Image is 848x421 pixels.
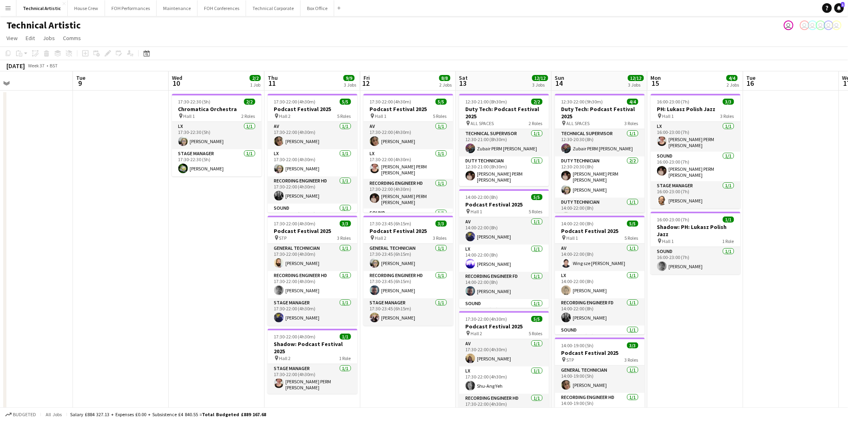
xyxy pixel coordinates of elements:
[198,0,246,16] button: FOH Conferences
[3,33,21,43] a: View
[157,0,198,16] button: Maintenance
[105,0,157,16] button: FOH Performances
[6,34,18,42] span: View
[63,34,81,42] span: Comms
[301,0,334,16] button: Box Office
[784,20,793,30] app-user-avatar: Sally PERM Pochciol
[68,0,105,16] button: House Crew
[44,411,63,417] span: All jobs
[22,33,38,43] a: Edit
[40,33,58,43] a: Jobs
[832,20,842,30] app-user-avatar: Nathan PERM Birdsall
[800,20,810,30] app-user-avatar: Visitor Services
[60,33,84,43] a: Comms
[824,20,834,30] app-user-avatar: Liveforce Admin
[841,2,845,7] span: 1
[50,63,58,69] div: BST
[808,20,818,30] app-user-avatar: Abby Hubbard
[43,34,55,42] span: Jobs
[26,34,35,42] span: Edit
[4,410,37,419] button: Budgeted
[13,412,36,417] span: Budgeted
[6,62,25,70] div: [DATE]
[246,0,301,16] button: Technical Corporate
[834,3,844,13] a: 1
[70,411,266,417] div: Salary £884 327.13 + Expenses £0.00 + Subsistence £4 840.55 =
[16,0,68,16] button: Technical Artistic
[816,20,826,30] app-user-avatar: Liveforce Admin
[6,19,81,31] h1: Technical Artistic
[202,411,266,417] span: Total Budgeted £889 167.68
